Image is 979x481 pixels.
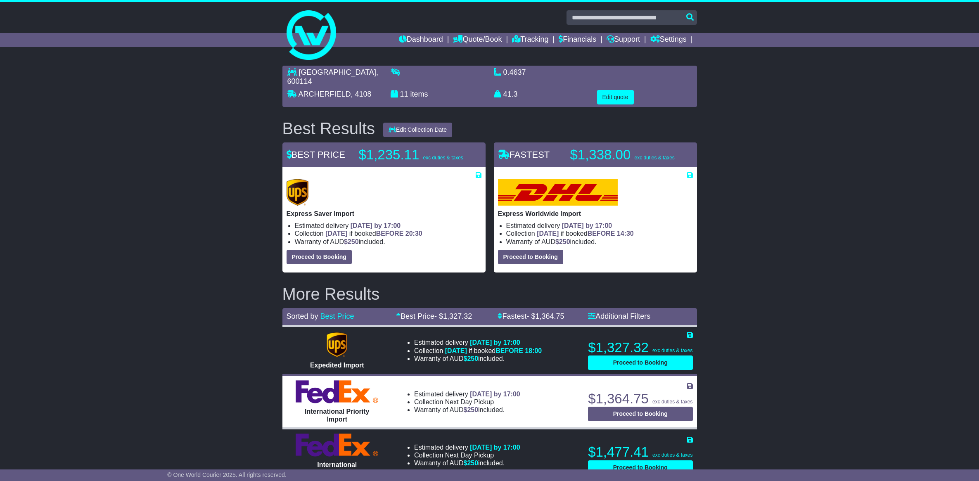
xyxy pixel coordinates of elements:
span: [DATE] by 17:00 [351,222,401,229]
li: Estimated delivery [414,443,520,451]
a: Additional Filters [588,312,650,320]
p: $1,338.00 [570,147,675,163]
span: 250 [467,460,478,467]
a: Dashboard [399,33,443,47]
a: Best Price- $1,327.32 [396,312,472,320]
a: Tracking [512,33,548,47]
span: if booked [445,347,542,354]
span: $ [555,238,570,245]
li: Warranty of AUD included. [414,355,542,363]
p: $1,327.32 [588,339,692,356]
span: $ [464,406,479,413]
span: [DATE] [537,230,559,237]
span: 11 [400,90,408,98]
a: Fastest- $1,364.75 [498,312,564,320]
span: $ [464,355,479,362]
li: Estimated delivery [414,390,520,398]
li: Warranty of AUD included. [506,238,693,246]
span: ARCHERFIELD [299,90,351,98]
span: 18:00 [525,347,542,354]
button: Edit Collection Date [383,123,452,137]
span: 41.3 [503,90,518,98]
button: Edit quote [597,90,634,104]
span: exc duties & taxes [652,399,692,405]
span: if booked [537,230,633,237]
button: Proceed to Booking [588,460,692,475]
span: International Economy Import [311,461,363,476]
li: Collection [414,347,542,355]
span: exc duties & taxes [634,155,674,161]
button: Proceed to Booking [498,250,563,264]
img: DHL: Express Worldwide Import [498,179,618,206]
h2: More Results [282,285,697,303]
span: - $ [527,312,564,320]
img: UPS (new): Expedited Import [327,332,347,357]
span: 250 [467,355,478,362]
span: $ [344,238,359,245]
span: Next Day Pickup [445,398,494,405]
img: FedEx Express: International Economy Import [296,434,378,457]
span: , 4108 [351,90,372,98]
span: [GEOGRAPHIC_DATA] [299,68,376,76]
li: Collection [506,230,693,237]
span: exc duties & taxes [652,452,692,458]
li: Warranty of AUD included. [295,238,481,246]
span: [DATE] [325,230,347,237]
span: - $ [434,312,472,320]
p: $1,477.41 [588,444,692,460]
span: BEFORE [495,347,523,354]
li: Collection [295,230,481,237]
span: Next Day Pickup [445,452,494,459]
a: Quote/Book [453,33,502,47]
span: 250 [559,238,570,245]
span: Expedited Import [310,362,364,369]
a: Best Price [320,312,354,320]
span: items [410,90,428,98]
span: [DATE] by 17:00 [470,339,520,346]
span: 1,327.32 [443,312,472,320]
span: exc duties & taxes [652,348,692,353]
span: 20:30 [405,230,422,237]
span: 250 [467,406,478,413]
span: $ [464,460,479,467]
a: Financials [559,33,596,47]
span: [DATE] by 17:00 [470,444,520,451]
p: Express Saver Import [287,210,481,218]
li: Warranty of AUD included. [414,406,520,414]
a: Settings [650,33,687,47]
img: UPS (new): Express Saver Import [287,179,309,206]
li: Estimated delivery [506,222,693,230]
span: if booked [325,230,422,237]
button: Proceed to Booking [588,355,692,370]
img: FedEx Express: International Priority Import [296,380,378,403]
p: Express Worldwide Import [498,210,693,218]
li: Estimated delivery [414,339,542,346]
li: Collection [414,451,520,459]
span: Sorted by [287,312,318,320]
li: Estimated delivery [295,222,481,230]
p: $1,364.75 [588,391,692,407]
button: Proceed to Booking [287,250,352,264]
span: International Priority Import [305,408,369,423]
button: Proceed to Booking [588,407,692,421]
li: Warranty of AUD included. [414,459,520,467]
span: [DATE] by 17:00 [562,222,612,229]
div: Best Results [278,119,379,137]
span: BEFORE [376,230,404,237]
span: 1,364.75 [536,312,564,320]
span: [DATE] by 17:00 [470,391,520,398]
span: , 600114 [287,68,378,85]
span: exc duties & taxes [423,155,463,161]
span: 14:30 [617,230,634,237]
span: © One World Courier 2025. All rights reserved. [167,472,287,478]
a: Support [607,33,640,47]
span: 0.4637 [503,68,526,76]
span: 250 [348,238,359,245]
p: $1,235.11 [359,147,463,163]
span: BEST PRICE [287,149,345,160]
span: BEFORE [588,230,615,237]
span: FASTEST [498,149,550,160]
li: Collection [414,398,520,406]
span: [DATE] [445,347,467,354]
